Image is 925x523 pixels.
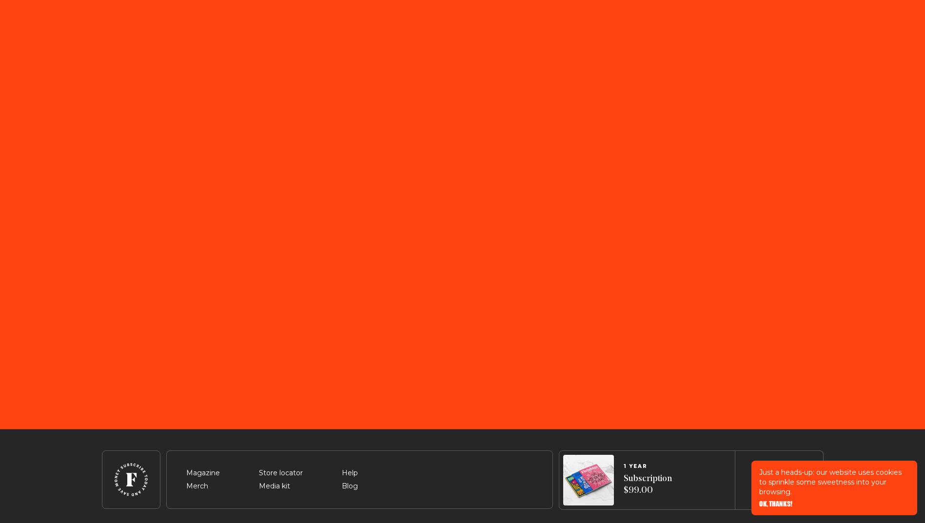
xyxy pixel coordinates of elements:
[759,501,792,507] button: OK, THANKS!
[186,482,208,490] a: Merch
[259,481,290,492] span: Media kit
[342,482,358,490] a: Blog
[563,455,614,505] img: Magazines image
[186,481,208,492] span: Merch
[342,468,358,477] a: Help
[624,464,672,469] span: 1 YEAR
[759,467,909,497] p: Just a heads-up: our website uses cookies to sprinkle some sweetness into your browsing.
[342,481,358,492] span: Blog
[186,468,220,477] a: Magazine
[624,473,672,497] span: Subscription $99.00
[186,467,220,479] span: Magazine
[259,482,290,490] a: Media kit
[259,468,303,477] a: Store locator
[342,467,358,479] span: Help
[259,467,303,479] span: Store locator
